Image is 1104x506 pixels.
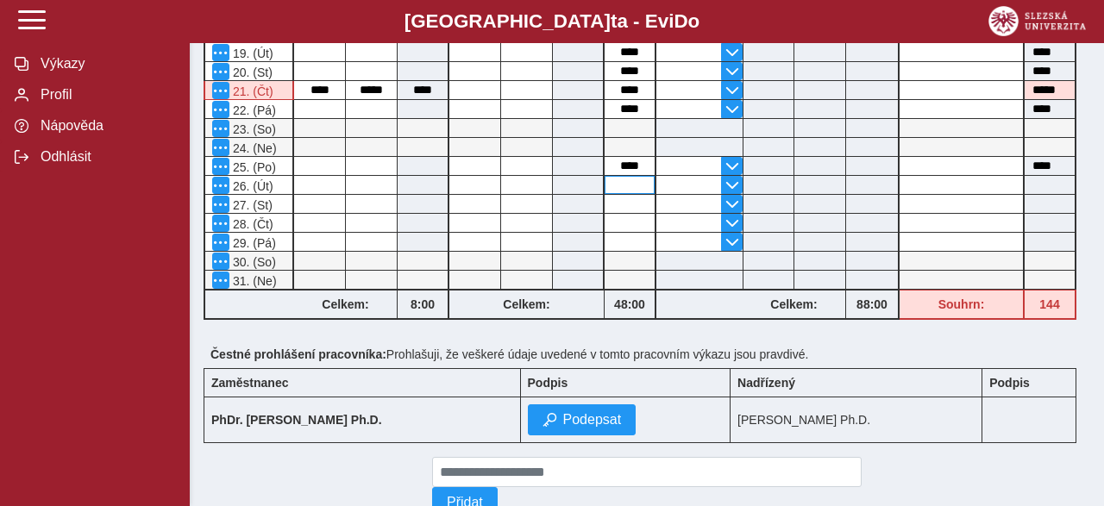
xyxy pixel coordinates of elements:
[211,376,288,390] b: Zaměstnanec
[210,347,386,361] b: Čestné prohlášení pracovníka:
[900,290,1025,320] div: Fond pracovní doby (168 h) a součet hodin (144 h) se neshodují!
[528,404,637,435] button: Podepsat
[229,217,273,231] span: 28. (Čt)
[212,82,229,99] button: Menu
[52,10,1052,33] b: [GEOGRAPHIC_DATA] a - Evi
[1025,297,1075,311] b: 144
[229,103,276,117] span: 22. (Pá)
[212,63,229,80] button: Menu
[35,87,175,103] span: Profil
[731,397,982,443] td: [PERSON_NAME] Ph.D.
[229,255,276,269] span: 30. (So)
[229,198,273,212] span: 27. (St)
[204,340,1090,368] div: Prohlašuji, že veškeré údaje uvedené v tomto pracovním výkazu jsou pravdivé.
[611,10,617,32] span: t
[229,141,277,155] span: 24. (Ne)
[989,376,1030,390] b: Podpis
[204,81,294,100] div: Po 6 hodinách nepřetržité práce je nutná přestávka v práci na jídlo a oddech v trvání nejméně 30 ...
[737,376,795,390] b: Nadřízený
[212,215,229,232] button: Menu
[563,412,622,428] span: Podepsat
[35,118,175,134] span: Nápověda
[212,196,229,213] button: Menu
[229,179,273,193] span: 26. (Út)
[212,139,229,156] button: Menu
[229,47,273,60] span: 19. (Út)
[229,66,273,79] span: 20. (St)
[212,177,229,194] button: Menu
[212,272,229,289] button: Menu
[688,10,700,32] span: o
[846,297,898,311] b: 88:00
[674,10,687,32] span: D
[528,376,568,390] b: Podpis
[35,149,175,165] span: Odhlásit
[212,158,229,175] button: Menu
[35,56,175,72] span: Výkazy
[211,413,382,427] b: PhDr. [PERSON_NAME] Ph.D.
[229,84,273,98] span: 21. (Čt)
[229,160,276,174] span: 25. (Po)
[212,120,229,137] button: Menu
[229,236,276,250] span: 29. (Pá)
[988,6,1086,36] img: logo_web_su.png
[449,297,604,311] b: Celkem:
[938,297,985,311] b: Souhrn:
[1025,290,1076,320] div: Fond pracovní doby (168 h) a součet hodin (144 h) se neshodují!
[294,297,397,311] b: Celkem:
[605,297,655,311] b: 48:00
[212,253,229,270] button: Menu
[212,44,229,61] button: Menu
[229,122,276,136] span: 23. (So)
[398,297,448,311] b: 8:00
[743,297,845,311] b: Celkem:
[212,234,229,251] button: Menu
[229,274,277,288] span: 31. (Ne)
[212,101,229,118] button: Menu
